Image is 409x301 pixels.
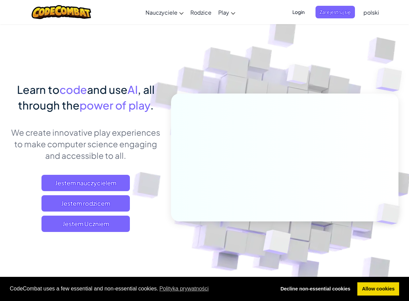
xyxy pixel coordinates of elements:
span: power of play [80,98,150,112]
a: Nauczyciele [142,3,187,21]
button: Zarejestruj się [316,6,355,18]
span: Learn to [17,83,59,96]
a: Jestem nauczycielem [41,175,130,191]
a: Jestem rodzicem [41,195,130,212]
span: CodeCombat uses a few essential and non-essential cookies. [10,284,271,294]
img: Overlap cubes [274,51,323,101]
a: deny cookies [276,282,355,296]
span: code [59,83,87,96]
img: CodeCombat logo [32,5,91,19]
button: Jestem Uczniem [41,216,130,232]
a: learn more about cookies [158,284,210,294]
button: Login [288,6,309,18]
span: and use [87,83,127,96]
span: polski [363,9,379,16]
span: Play [218,9,229,16]
a: allow cookies [357,282,399,296]
span: AI [127,83,138,96]
p: We create innovative play experiences to make computer science engaging and accessible to all. [11,127,161,161]
a: Rodzice [187,3,215,21]
a: Play [215,3,239,21]
span: Nauczyciele [146,9,177,16]
span: . [150,98,154,112]
img: Overlap cubes [246,215,307,272]
a: polski [360,3,382,21]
